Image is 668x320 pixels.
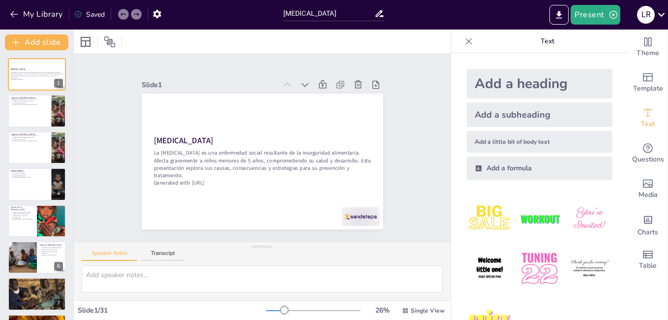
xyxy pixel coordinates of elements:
[11,281,63,283] p: [MEDICAL_DATA] cognitivo
[11,218,34,220] p: falta de acceso a atención médica
[11,287,63,288] p: necesidad de intervención temprana
[11,173,49,175] p: regiones más afectadas
[639,260,657,271] span: Table
[516,246,562,291] img: 5.jpeg
[467,69,612,98] div: Add a heading
[11,215,34,218] p: enfermedades como factor contribuyente
[54,79,63,88] div: 1
[11,169,49,172] p: Epidemiología
[628,65,668,100] div: Add ready made slides
[11,279,63,282] p: Consecuencias de la [MEDICAL_DATA]
[638,227,658,238] span: Charts
[11,138,49,140] p: es un fenómeno social
[54,299,63,308] div: 7
[467,131,612,153] div: Add a little bit of body text
[628,207,668,242] div: Add charts and graphs
[641,119,655,129] span: Text
[628,171,668,207] div: Add images, graphics, shapes or video
[11,135,49,137] p: [MEDICAL_DATA] afecta a millones de niños
[370,306,394,315] div: 26 %
[149,116,365,211] p: La [MEDICAL_DATA] es una enfermedad social resultante de la inseguridad alimentaria. Afecta grave...
[467,157,612,180] div: Add a formula
[11,100,49,102] p: la [MEDICAL_DATA] deteriora la salud
[40,244,63,247] p: Tipos de [MEDICAL_DATA]
[516,196,562,242] img: 2.jpeg
[11,211,34,213] p: ingesta insuficiente de nutrientes
[40,249,63,251] p: implicaciones para la salud
[467,196,513,242] img: 1.jpeg
[632,154,664,165] span: Questions
[11,71,63,79] p: La [MEDICAL_DATA] es una enfermedad social resultante de la inseguridad alimentaria. Afecta grave...
[11,206,34,211] p: Causas de la [MEDICAL_DATA]
[638,190,658,200] span: Media
[40,247,63,249] p: clasificación de la [MEDICAL_DATA]
[78,306,266,315] div: Slide 1 / 31
[467,246,513,291] img: 4.jpeg
[633,83,663,94] span: Template
[549,5,569,25] button: Export to PowerPoint
[8,205,66,237] div: 5
[141,250,185,261] button: Transcript
[628,242,668,278] div: Add a table
[11,68,25,70] strong: [MEDICAL_DATA]
[165,46,297,96] div: Slide 1
[8,168,66,200] div: 4
[54,225,63,234] div: 5
[467,102,612,127] div: Add a subheading
[567,246,612,291] img: 6.jpeg
[11,140,49,142] p: la prevención requiere un enfoque integral
[11,318,63,320] p: medidas antropométricas
[411,307,445,315] span: Single View
[78,34,93,50] div: Layout
[637,6,655,24] div: l r
[11,102,49,104] p: es un fenómeno social
[628,30,668,65] div: Change the overall theme
[11,171,49,173] p: 308 muertes en 2022
[628,136,668,171] div: Get real-time input from your audience
[11,177,49,179] p: necesidad de medidas urgentes
[74,10,105,19] div: Saved
[40,254,63,256] p: necesidad de intervención
[11,98,49,100] p: [MEDICAL_DATA] afecta a millones de niños
[8,241,66,274] div: 6
[11,285,63,287] p: problemas de salud a largo plazo
[5,34,68,50] button: Add slide
[11,213,34,215] p: condiciones socioeconómicas
[8,278,66,310] div: 7
[8,58,66,91] div: 1
[637,48,659,59] span: Theme
[567,196,612,242] img: 3.jpeg
[11,283,63,285] p: aumento del riesgo de infecciones
[54,116,63,125] div: 2
[11,175,49,177] p: inseguridad alimentaria
[477,30,618,53] p: Text
[147,144,356,219] p: Generated with [URL]
[82,250,137,261] button: Speaker Notes
[283,6,374,21] input: Insert title
[11,133,49,136] p: ¿Qué es la [MEDICAL_DATA]?
[8,95,66,127] div: 2
[11,103,49,105] p: la prevención requiere un enfoque integral
[571,5,620,25] button: Present
[54,152,63,161] div: 3
[54,262,63,271] div: 6
[11,79,63,81] p: Generated with [URL]
[159,102,219,131] strong: [MEDICAL_DATA]
[54,189,63,198] div: 4
[8,131,66,164] div: 3
[7,6,67,22] button: My Library
[11,96,49,99] p: ¿Qué es la [MEDICAL_DATA]?
[40,251,63,254] p: importancia de la detección temprana
[11,316,63,319] p: Diagnóstico
[11,136,49,138] p: la [MEDICAL_DATA] deteriora la salud
[637,5,655,25] button: l r
[104,36,116,48] span: Position
[628,100,668,136] div: Add text boxes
